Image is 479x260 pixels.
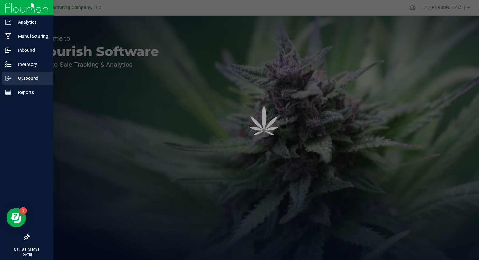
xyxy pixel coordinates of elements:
iframe: Resource center unread badge [19,207,27,215]
iframe: Resource center [7,208,26,227]
p: Outbound [11,74,51,82]
inline-svg: Outbound [5,75,11,81]
p: Reports [11,88,51,96]
p: [DATE] [3,252,51,257]
inline-svg: Inventory [5,61,11,67]
inline-svg: Manufacturing [5,33,11,39]
p: 01:18 PM MST [3,246,51,252]
inline-svg: Analytics [5,19,11,25]
inline-svg: Reports [5,89,11,95]
p: Analytics [11,18,51,26]
p: Inventory [11,60,51,68]
p: Inbound [11,46,51,54]
inline-svg: Inbound [5,47,11,53]
p: Manufacturing [11,32,51,40]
